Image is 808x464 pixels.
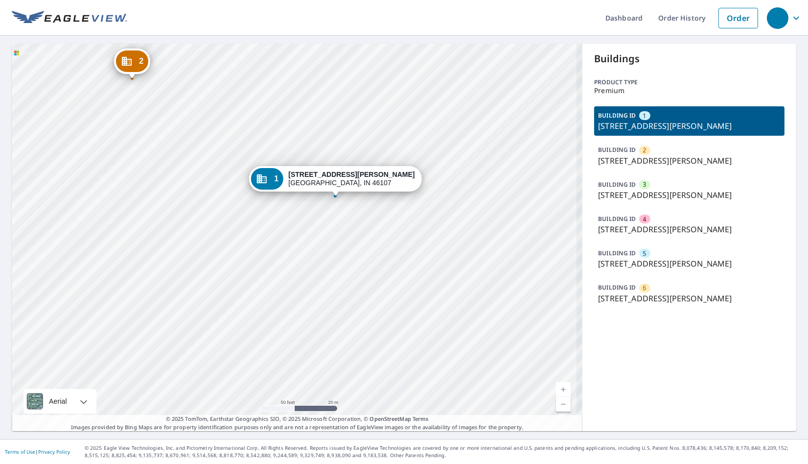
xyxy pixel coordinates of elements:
strong: [STREET_ADDRESS][PERSON_NAME] [288,171,415,178]
div: Aerial [23,389,96,414]
p: Product type [594,78,785,87]
p: BUILDING ID [598,146,636,154]
p: [STREET_ADDRESS][PERSON_NAME] [598,155,781,167]
p: BUILDING ID [598,215,636,223]
p: Premium [594,87,785,95]
a: Privacy Policy [38,448,70,455]
div: Dropped pin, building 2, Commercial property, 4920 Red Robin Dr Beech Grove, IN 46107 [114,49,150,79]
span: 3 [643,180,646,189]
span: 6 [643,283,646,293]
p: BUILDING ID [598,180,636,189]
span: © 2025 TomTom, Earthstar Geographics SIO, © 2025 Microsoft Corporation, © [166,415,429,423]
p: Images provided by Bing Maps are for property identification purposes only and are not a represen... [12,415,582,431]
p: [STREET_ADDRESS][PERSON_NAME] [598,223,781,235]
span: 2 [139,57,143,65]
a: Terms of Use [5,448,35,455]
p: [STREET_ADDRESS][PERSON_NAME] [598,293,781,304]
a: Order [718,8,758,28]
p: [STREET_ADDRESS][PERSON_NAME] [598,189,781,201]
a: Current Level 19, Zoom Out [556,397,571,412]
p: BUILDING ID [598,111,636,120]
p: | [5,449,70,455]
div: [GEOGRAPHIC_DATA], IN 46107 [288,171,415,187]
p: © 2025 Eagle View Technologies, Inc. and Pictometry International Corp. All Rights Reserved. Repo... [85,444,803,459]
p: BUILDING ID [598,249,636,257]
div: Aerial [46,389,70,414]
span: 5 [643,249,646,258]
span: 1 [274,175,278,182]
a: Current Level 19, Zoom In [556,382,571,397]
a: OpenStreetMap [369,415,411,422]
span: 1 [643,111,646,121]
img: EV Logo [12,11,127,25]
div: Dropped pin, building 1, Commercial property, 4949 Red Robin Dr Beech Grove, IN 46107 [249,166,421,196]
a: Terms [413,415,429,422]
p: [STREET_ADDRESS][PERSON_NAME] [598,258,781,269]
p: BUILDING ID [598,283,636,292]
span: 2 [643,146,646,155]
p: Buildings [594,51,785,66]
span: 4 [643,215,646,224]
p: [STREET_ADDRESS][PERSON_NAME] [598,120,781,132]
